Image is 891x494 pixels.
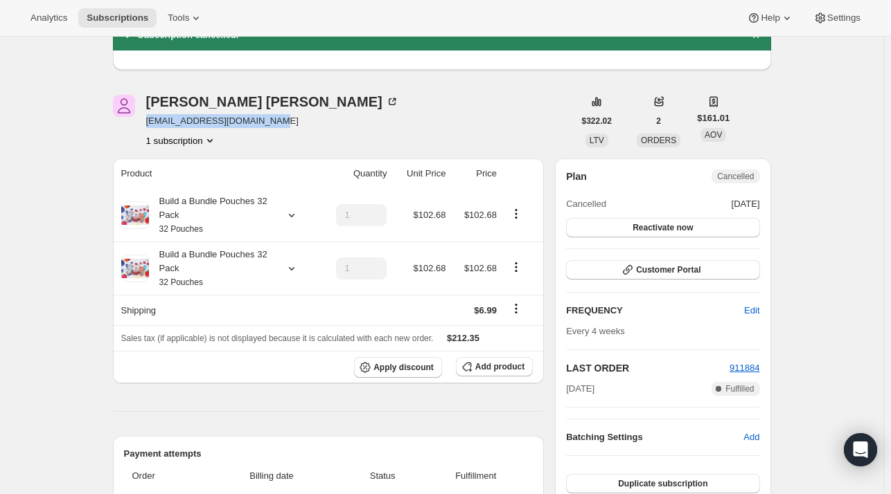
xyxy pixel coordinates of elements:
span: AOV [705,130,722,140]
button: Add [735,426,768,448]
th: Shipping [113,295,318,325]
span: Help [761,12,779,24]
span: Apply discount [373,362,434,373]
button: Help [739,8,802,28]
span: Tools [168,12,189,24]
span: $161.01 [697,111,730,125]
span: [EMAIL_ADDRESS][DOMAIN_NAME] [146,114,399,128]
th: Price [450,158,500,189]
span: Fulfillment [427,469,524,483]
span: $102.68 [413,210,445,220]
th: Unit Price [391,158,450,189]
button: Add product [456,357,533,376]
span: [DATE] [566,382,594,396]
button: Tools [159,8,211,28]
span: Analytics [30,12,67,24]
div: [PERSON_NAME] [PERSON_NAME] [146,95,399,109]
span: Reactivate now [633,222,693,233]
h2: Payment attempts [124,447,533,461]
h6: Batching Settings [566,430,743,444]
button: Product actions [505,259,527,275]
div: Build a Bundle Pouches 32 Pack [149,248,274,289]
span: Cancelled [566,197,606,211]
button: Shipping actions [505,301,527,316]
h2: FREQUENCY [566,304,744,318]
button: Duplicate subscription [566,474,759,493]
span: $102.68 [464,263,497,273]
button: Apply discount [354,357,442,378]
button: Reactivate now [566,218,759,237]
a: 911884 [730,363,759,373]
div: Build a Bundle Pouches 32 Pack [149,194,274,236]
button: Product actions [505,206,527,221]
span: Subscriptions [87,12,148,24]
th: Product [113,158,318,189]
span: Add product [475,361,524,372]
button: Customer Portal [566,260,759,280]
span: ORDERS [641,136,676,145]
span: $102.68 [413,263,445,273]
small: 32 Pouches [159,224,203,234]
button: Edit [736,300,768,322]
span: Cancelled [717,171,754,182]
button: 2 [648,111,669,131]
div: Open Intercom Messenger [844,433,877,466]
span: Settings [827,12,861,24]
span: 2 [656,116,661,127]
span: Angelina Spagnoli [113,95,135,117]
span: [DATE] [732,197,760,211]
button: Analytics [22,8,76,28]
button: Subscriptions [78,8,157,28]
span: Status [346,469,418,483]
span: Customer Portal [636,264,700,275]
span: $6.99 [474,305,497,315]
span: Add [743,430,759,444]
span: Duplicate subscription [618,478,707,489]
span: Fulfilled [725,383,754,394]
span: Every 4 weeks [566,326,625,336]
h2: Plan [566,170,587,183]
button: 911884 [730,361,759,375]
button: Settings [805,8,869,28]
span: $322.02 [582,116,612,127]
span: $102.68 [464,210,497,220]
button: $322.02 [574,111,620,131]
span: Billing date [205,469,338,483]
span: Sales tax (if applicable) is not displayed because it is calculated with each new order. [121,333,434,343]
h2: LAST ORDER [566,361,730,375]
button: Product actions [146,134,217,147]
th: Order [124,461,202,491]
span: LTV [590,136,604,145]
small: 32 Pouches [159,277,203,287]
span: Edit [744,304,759,318]
span: $212.35 [447,333,479,343]
th: Quantity [318,158,391,189]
